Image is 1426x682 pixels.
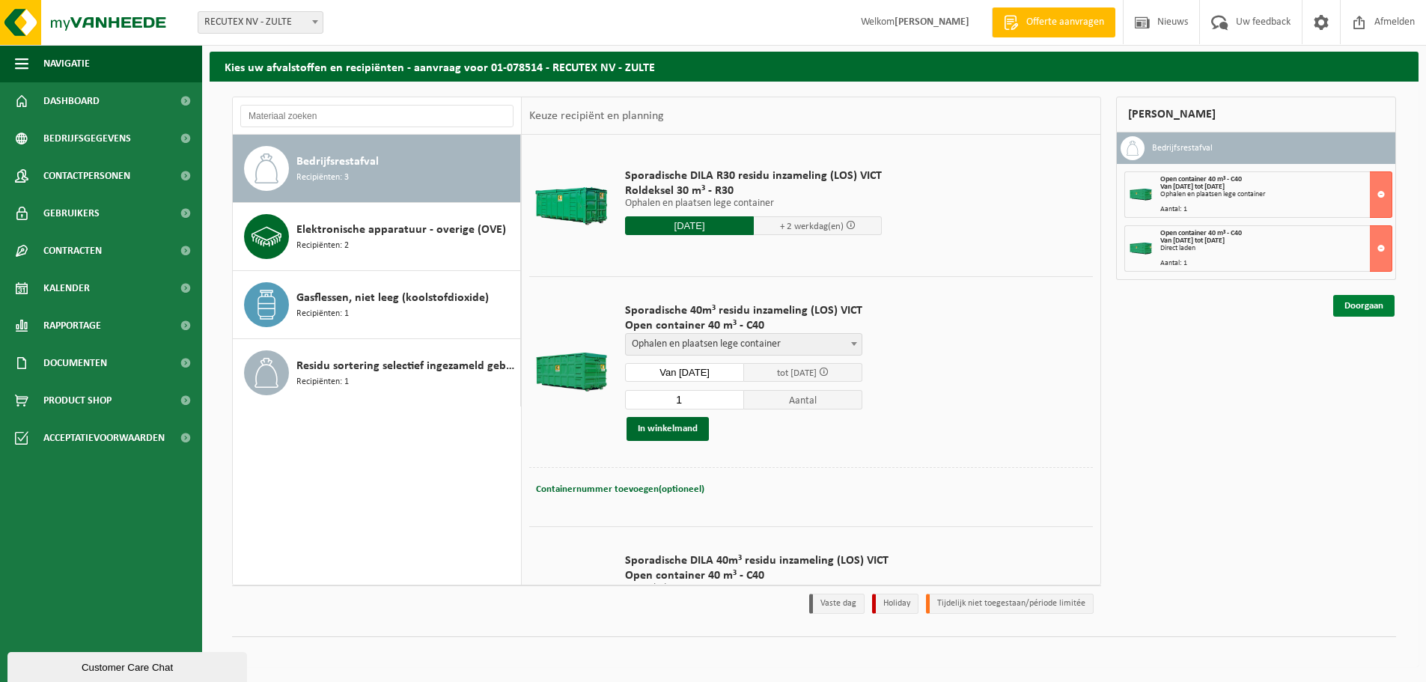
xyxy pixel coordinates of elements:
[626,334,862,355] span: Ophalen en plaatsen lege container
[43,45,90,82] span: Navigatie
[43,195,100,232] span: Gebruikers
[296,357,517,375] span: Residu sortering selectief ingezameld gebruikt textiel (verlaagde heffing)
[296,171,349,185] span: Recipiënten: 3
[926,594,1094,614] li: Tijdelijk niet toegestaan/période limitée
[233,271,521,339] button: Gasflessen, niet leeg (koolstofdioxide) Recipiënten: 1
[43,307,101,344] span: Rapportage
[1023,15,1108,30] span: Offerte aanvragen
[43,270,90,307] span: Kalender
[627,417,709,441] button: In winkelmand
[625,318,862,333] span: Open container 40 m³ - C40
[43,419,165,457] span: Acceptatievoorwaarden
[992,7,1115,37] a: Offerte aanvragen
[296,221,506,239] span: Elektronische apparatuur - overige (OVE)
[809,594,865,614] li: Vaste dag
[625,333,862,356] span: Ophalen en plaatsen lege container
[233,203,521,271] button: Elektronische apparatuur - overige (OVE) Recipiënten: 2
[1160,206,1392,213] div: Aantal: 1
[43,82,100,120] span: Dashboard
[625,363,744,382] input: Selecteer datum
[1160,245,1392,252] div: Direct laden
[625,568,889,583] span: Open container 40 m³ - C40
[1160,183,1225,191] strong: Van [DATE] tot [DATE]
[522,97,671,135] div: Keuze recipiënt en planning
[534,479,706,500] button: Containernummer toevoegen(optioneel)
[1152,136,1213,160] h3: Bedrijfsrestafval
[198,11,323,34] span: RECUTEX NV - ZULTE
[895,16,969,28] strong: [PERSON_NAME]
[43,382,112,419] span: Product Shop
[625,303,862,318] span: Sporadische 40m³ residu inzameling (LOS) VICT
[625,168,882,183] span: Sporadische DILA R30 residu inzameling (LOS) VICT
[43,232,102,270] span: Contracten
[1160,260,1392,267] div: Aantal: 1
[1160,175,1242,183] span: Open container 40 m³ - C40
[777,368,817,378] span: tot [DATE]
[7,649,250,682] iframe: chat widget
[233,339,521,407] button: Residu sortering selectief ingezameld gebruikt textiel (verlaagde heffing) Recipiënten: 1
[43,344,107,382] span: Documenten
[43,157,130,195] span: Contactpersonen
[296,307,349,321] span: Recipiënten: 1
[872,594,918,614] li: Holiday
[296,153,379,171] span: Bedrijfsrestafval
[625,583,889,594] p: Direct laden
[233,135,521,203] button: Bedrijfsrestafval Recipiënten: 3
[625,553,889,568] span: Sporadische DILA 40m³ residu inzameling (LOS) VICT
[625,216,754,235] input: Selecteer datum
[43,120,131,157] span: Bedrijfsgegevens
[198,12,323,33] span: RECUTEX NV - ZULTE
[240,105,514,127] input: Materiaal zoeken
[1160,191,1392,198] div: Ophalen en plaatsen lege container
[536,484,704,494] span: Containernummer toevoegen(optioneel)
[744,390,863,409] span: Aantal
[1333,295,1395,317] a: Doorgaan
[210,52,1419,81] h2: Kies uw afvalstoffen en recipiënten - aanvraag voor 01-078514 - RECUTEX NV - ZULTE
[296,289,489,307] span: Gasflessen, niet leeg (koolstofdioxide)
[1116,97,1396,133] div: [PERSON_NAME]
[625,198,882,209] p: Ophalen en plaatsen lege container
[780,222,844,231] span: + 2 werkdag(en)
[625,183,882,198] span: Roldeksel 30 m³ - R30
[296,239,349,253] span: Recipiënten: 2
[1160,229,1242,237] span: Open container 40 m³ - C40
[1160,237,1225,245] strong: Van [DATE] tot [DATE]
[296,375,349,389] span: Recipiënten: 1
